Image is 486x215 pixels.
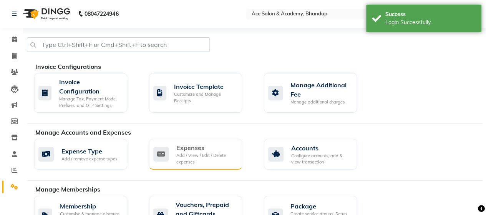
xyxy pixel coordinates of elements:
[27,37,210,52] input: Type Ctrl+Shift+F or Cmd+Shift+F to search
[174,91,236,104] div: Customize and Manage Receipts
[174,82,236,91] div: Invoice Template
[59,96,121,108] div: Manage Tax, Payment Mode, Prefixes, and OTP Settings
[149,139,252,170] a: ExpensesAdd / View / Edit / Delete expenses
[149,73,252,113] a: Invoice TemplateCustomize and Manage Receipts
[290,99,351,105] div: Manage additional charges
[291,143,351,153] div: Accounts
[176,143,236,152] div: Expenses
[85,3,118,25] b: 08047224946
[385,18,476,27] div: Login Successfully.
[59,77,121,96] div: Invoice Configuration
[264,139,367,170] a: AccountsConfigure accounts, add & view transaction
[290,80,351,99] div: Manage Additional Fee
[61,156,117,162] div: Add / remove expense types
[290,202,351,211] div: Package
[20,3,72,25] img: logo
[264,73,367,113] a: Manage Additional FeeManage additional charges
[60,202,121,211] div: Membership
[385,10,476,18] div: Success
[176,152,236,165] div: Add / View / Edit / Delete expenses
[61,147,117,156] div: Expense Type
[34,139,138,170] a: Expense TypeAdd / remove expense types
[34,73,138,113] a: Invoice ConfigurationManage Tax, Payment Mode, Prefixes, and OTP Settings
[291,153,351,165] div: Configure accounts, add & view transaction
